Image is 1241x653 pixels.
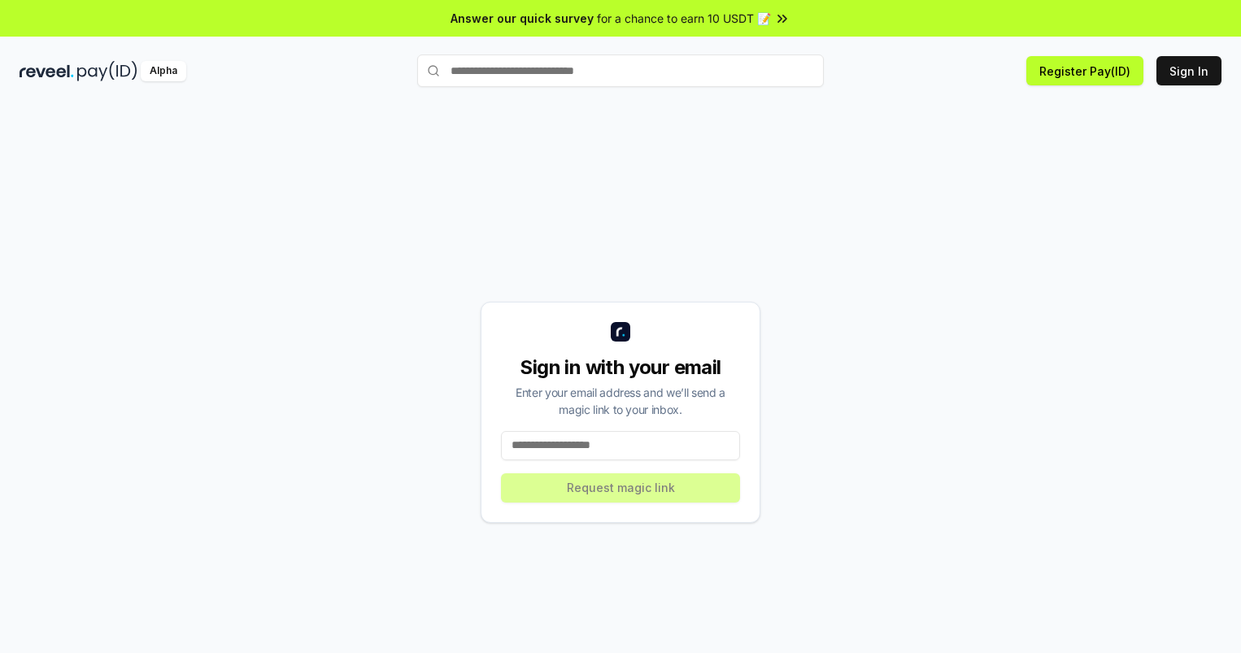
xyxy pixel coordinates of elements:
img: reveel_dark [20,61,74,81]
img: logo_small [611,322,630,342]
button: Sign In [1156,56,1221,85]
div: Alpha [141,61,186,81]
span: for a chance to earn 10 USDT 📝 [597,10,771,27]
img: pay_id [77,61,137,81]
div: Enter your email address and we’ll send a magic link to your inbox. [501,384,740,418]
span: Answer our quick survey [451,10,594,27]
button: Register Pay(ID) [1026,56,1143,85]
div: Sign in with your email [501,355,740,381]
